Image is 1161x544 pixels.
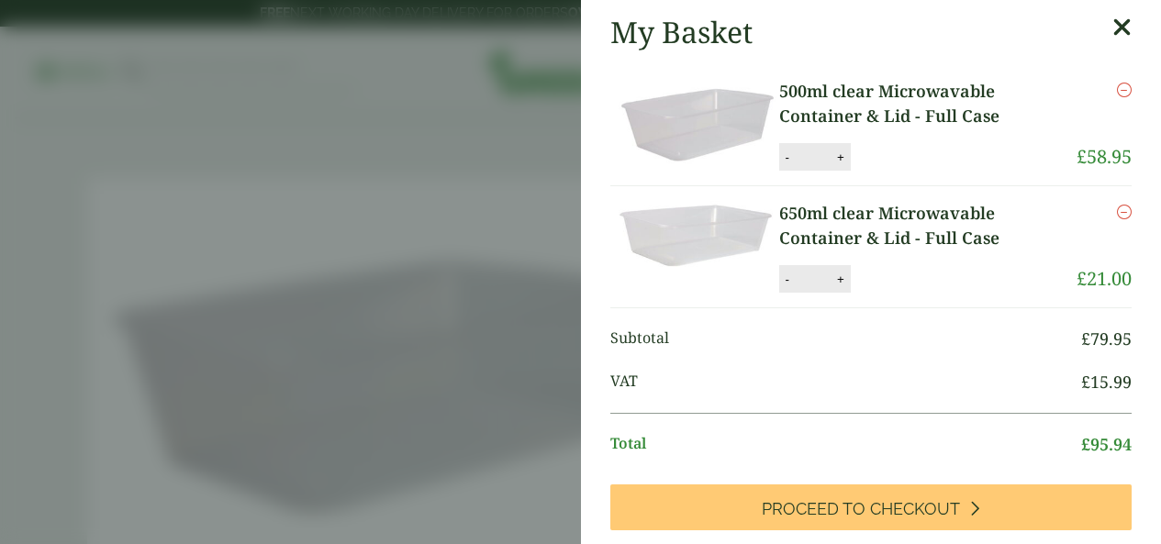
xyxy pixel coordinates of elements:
button: + [832,272,850,287]
bdi: 95.94 [1081,433,1132,455]
a: Proceed to Checkout [610,484,1133,530]
a: Remove this item [1117,201,1132,223]
h2: My Basket [610,15,753,50]
button: - [780,150,795,165]
bdi: 79.95 [1081,328,1132,350]
span: Proceed to Checkout [762,499,960,519]
a: 500ml clear Microwavable Container & Lid - Full Case [779,79,1077,128]
span: £ [1077,144,1087,169]
button: + [832,150,850,165]
span: Subtotal [610,327,1082,351]
span: £ [1081,371,1090,393]
span: Total [610,432,1082,457]
span: £ [1081,433,1090,455]
a: Remove this item [1117,79,1132,101]
span: £ [1081,328,1090,350]
bdi: 15.99 [1081,371,1132,393]
a: 650ml clear Microwavable Container & Lid - Full Case [779,201,1077,250]
span: £ [1077,266,1087,291]
button: - [780,272,795,287]
span: VAT [610,370,1082,394]
bdi: 21.00 [1077,266,1132,291]
bdi: 58.95 [1077,144,1132,169]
